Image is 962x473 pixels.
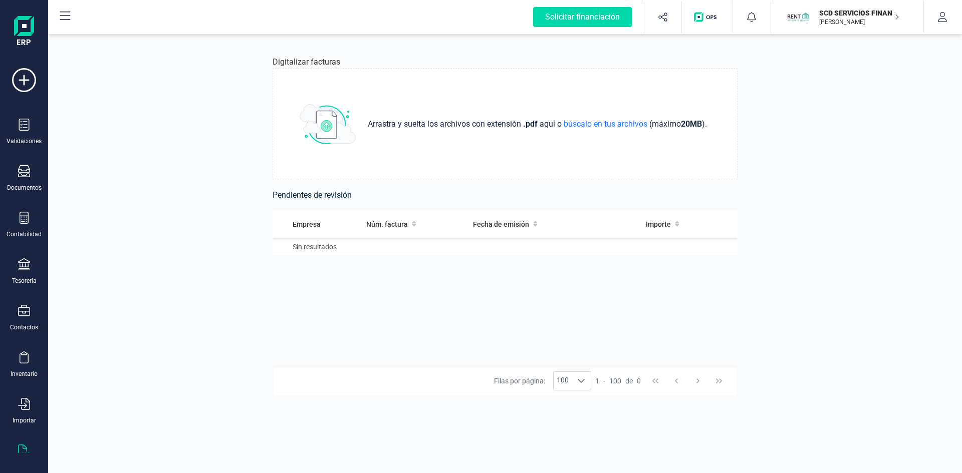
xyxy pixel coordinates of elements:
span: 100 [554,372,572,390]
span: de [625,376,633,386]
strong: .pdf [523,119,538,129]
span: 0 [637,376,641,386]
h6: Pendientes de revisión [273,188,738,202]
span: Arrastra y suelta los archivos con extensión [368,118,523,130]
span: Empresa [293,219,321,229]
span: 100 [609,376,621,386]
div: Tesorería [12,277,37,285]
div: Validaciones [7,137,42,145]
button: Solicitar financiación [521,1,644,33]
img: Logo de OPS [694,12,720,22]
span: búscalo en tus archivos [562,119,649,129]
span: Núm. factura [366,219,408,229]
div: Contabilidad [7,230,42,238]
div: Documentos [7,184,42,192]
button: Next Page [688,371,707,390]
td: Sin resultados [273,238,738,256]
div: Inventario [11,370,38,378]
div: Solicitar financiación [533,7,632,27]
img: SC [787,6,809,28]
p: SCD SERVICIOS FINANCIEROS SL [819,8,899,18]
div: Importar [13,416,36,424]
span: Fecha de emisión [473,219,529,229]
button: Logo de OPS [688,1,727,33]
strong: 20 MB [681,119,702,129]
div: Contactos [10,323,38,331]
div: Filas por página: [494,371,591,390]
button: SCSCD SERVICIOS FINANCIEROS SL[PERSON_NAME] [783,1,911,33]
p: aquí o (máximo ) . [364,118,711,130]
p: [PERSON_NAME] [819,18,899,26]
span: Importe [646,219,671,229]
button: Last Page [709,371,729,390]
div: - [595,376,641,386]
button: First Page [646,371,665,390]
span: 1 [595,376,599,386]
img: Logo Finanedi [14,16,34,48]
img: subir_archivo [300,104,356,144]
p: Digitalizar facturas [273,56,340,68]
button: Previous Page [667,371,686,390]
